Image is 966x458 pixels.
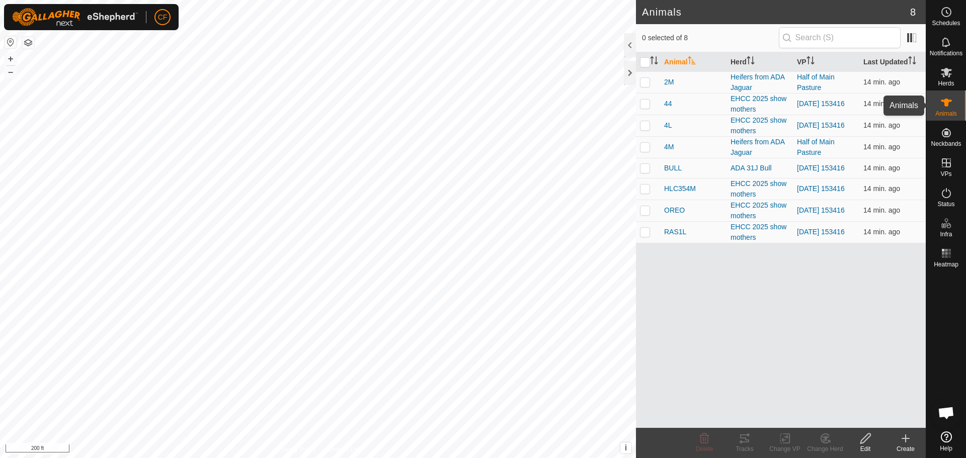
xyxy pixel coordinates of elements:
[642,33,779,43] span: 0 selected of 8
[886,444,926,453] div: Create
[807,58,815,66] p-sorticon: Activate to sort
[731,72,789,93] div: Heifers from ADA Jaguar
[731,115,789,136] div: EHCC 2025 show mothers
[660,52,727,72] th: Animal
[908,58,916,66] p-sorticon: Activate to sort
[940,171,951,177] span: VPs
[731,94,789,115] div: EHCC 2025 show mothers
[22,37,34,49] button: Map Layers
[664,99,672,109] span: 44
[328,445,358,454] a: Contact Us
[845,444,886,453] div: Edit
[765,444,805,453] div: Change VP
[664,77,674,87] span: 2M
[863,121,900,129] span: Sep 4, 2025, 10:02 AM
[12,8,138,26] img: Gallagher Logo
[863,78,900,86] span: Sep 4, 2025, 10:02 AM
[797,228,845,236] a: [DATE] 153416
[797,138,835,156] a: Half of Main Pasture
[797,100,845,108] a: [DATE] 153416
[937,201,954,207] span: Status
[688,58,696,66] p-sorticon: Activate to sort
[725,444,765,453] div: Tracks
[747,58,755,66] p-sorticon: Activate to sort
[664,205,685,216] span: OREO
[940,231,952,237] span: Infra
[731,163,789,173] div: ADA 31J Bull
[731,137,789,158] div: Heifers from ADA Jaguar
[863,100,900,108] span: Sep 4, 2025, 10:02 AM
[5,66,17,78] button: –
[938,80,954,86] span: Herds
[797,206,845,214] a: [DATE] 153416
[863,164,900,172] span: Sep 4, 2025, 10:02 AM
[727,52,793,72] th: Herd
[859,52,926,72] th: Last Updated
[910,5,916,20] span: 8
[793,52,859,72] th: VP
[664,163,682,173] span: BULL
[625,443,627,452] span: i
[797,164,845,172] a: [DATE] 153416
[797,121,845,129] a: [DATE] 153416
[278,445,316,454] a: Privacy Policy
[932,20,960,26] span: Schedules
[650,58,658,66] p-sorticon: Activate to sort
[731,222,789,243] div: EHCC 2025 show mothers
[5,53,17,65] button: +
[779,27,901,48] input: Search (S)
[931,398,961,428] a: Open chat
[863,228,900,236] span: Sep 4, 2025, 10:02 AM
[5,36,17,48] button: Reset Map
[642,6,910,18] h2: Animals
[934,261,958,267] span: Heatmap
[863,185,900,193] span: Sep 4, 2025, 10:02 AM
[797,185,845,193] a: [DATE] 153416
[926,427,966,455] a: Help
[863,206,900,214] span: Sep 4, 2025, 10:02 AM
[940,445,952,451] span: Help
[797,73,835,91] a: Half of Main Pasture
[935,111,957,117] span: Animals
[664,184,696,194] span: HLC354M
[664,120,672,131] span: 4L
[696,445,713,452] span: Delete
[805,444,845,453] div: Change Herd
[158,12,168,23] span: CF
[664,227,686,237] span: RAS1L
[931,141,961,147] span: Neckbands
[664,142,674,152] span: 4M
[930,50,962,56] span: Notifications
[731,178,789,200] div: EHCC 2025 show mothers
[863,143,900,151] span: Sep 4, 2025, 10:02 AM
[620,442,631,453] button: i
[731,200,789,221] div: EHCC 2025 show mothers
